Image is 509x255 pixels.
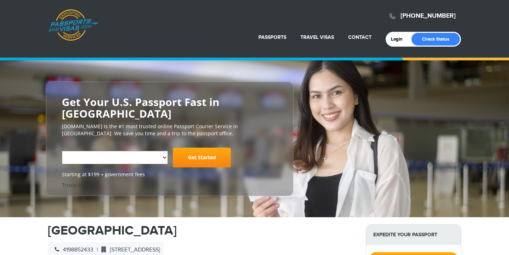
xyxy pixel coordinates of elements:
a: [PHONE_NUMBER] [400,12,456,20]
strong: Expedite Your Passport [366,225,461,245]
a: Check Status [411,33,460,46]
p: [DOMAIN_NAME] is the #1 most trusted online Passport Courier Service in [GEOGRAPHIC_DATA]. We sav... [62,123,277,137]
a: Get Started [173,148,231,167]
h1: [GEOGRAPHIC_DATA] [48,224,355,237]
span: 4198852433 [51,247,93,253]
a: Passports & [DOMAIN_NAME] [48,9,98,41]
a: Trustpilot [62,182,85,188]
h2: Get Your U.S. Passport Fast in [GEOGRAPHIC_DATA] [62,96,277,119]
a: Passports [258,34,286,40]
a: Contact [348,34,371,40]
a: Login [391,36,408,42]
a: Travel Visas [300,34,334,40]
span: [STREET_ADDRESS] [98,247,160,253]
span: Starting at $199 + government fees [62,171,277,178]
